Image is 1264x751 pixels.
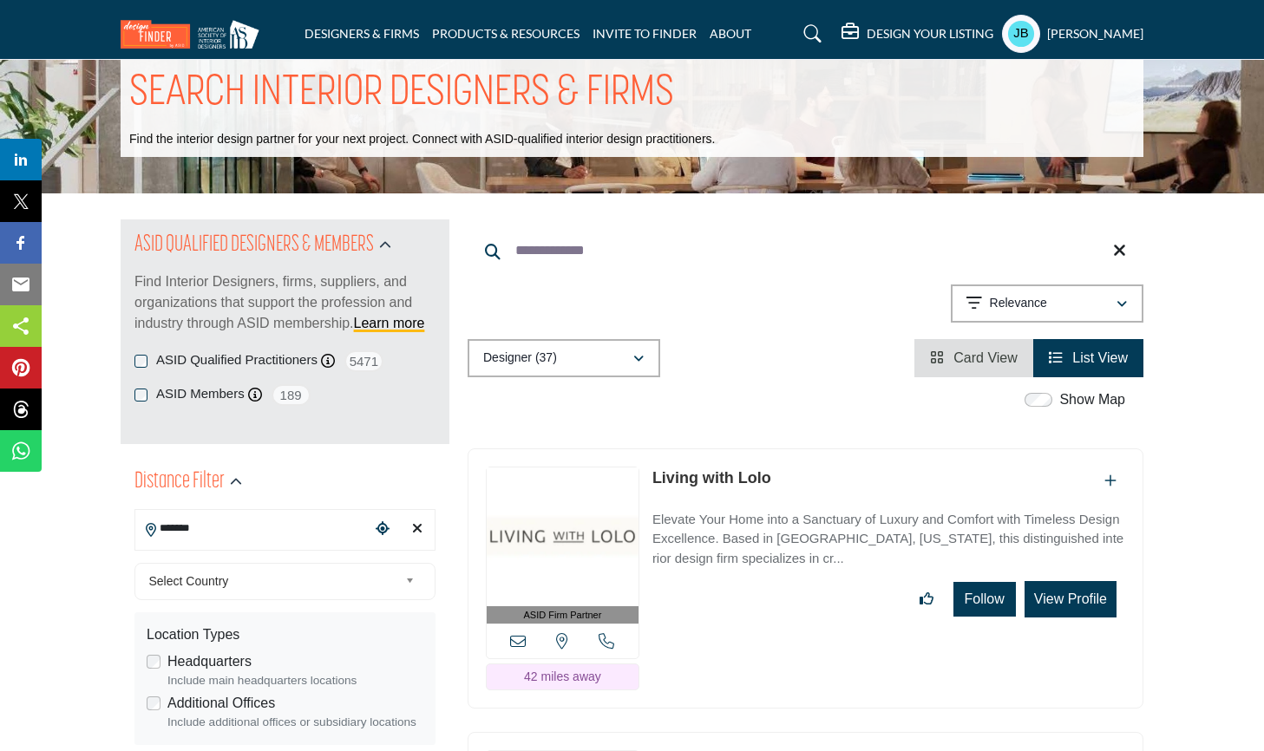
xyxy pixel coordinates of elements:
[134,271,436,334] p: Find Interior Designers, firms, suppliers, and organizations that support the profession and indu...
[134,389,147,402] input: ASID Members checkbox
[652,469,771,487] a: Living with Lolo
[593,26,697,41] a: INVITE TO FINDER
[524,608,602,623] span: ASID Firm Partner
[156,384,245,404] label: ASID Members
[487,467,639,606] img: Living with Lolo
[167,672,423,689] div: Include main headquarters locations
[305,26,419,41] a: DESIGNERS & FIRMS
[156,350,318,370] label: ASID Qualified Practitioners
[908,582,945,617] button: Like listing
[930,350,1018,365] a: View Card
[344,350,383,372] span: 5471
[652,510,1125,569] p: Elevate Your Home into a Sanctuary of Luxury and Comfort with Timeless Design Excellence. Based i...
[524,669,601,683] span: 42 miles away
[951,284,1143,323] button: Relevance
[652,500,1125,569] a: Elevate Your Home into a Sanctuary of Luxury and Comfort with Timeless Design Excellence. Based i...
[487,467,639,624] a: ASID Firm Partner
[1049,350,1128,365] a: View List
[468,339,660,377] button: Designer (37)
[129,131,715,148] p: Find the interior design partner for your next project. Connect with ASID-qualified interior desi...
[1059,389,1125,410] label: Show Map
[990,295,1047,312] p: Relevance
[129,67,674,121] h1: SEARCH INTERIOR DESIGNERS & FIRMS
[953,582,1016,617] button: Follow
[134,467,225,498] h2: Distance Filter
[134,230,374,261] h2: ASID QUALIFIED DESIGNERS & MEMBERS
[149,571,399,591] span: Select Country
[652,467,771,490] p: Living with Lolo
[167,714,423,731] div: Include additional offices or subsidiary locations
[135,512,370,545] input: Search Location
[404,511,430,548] div: Clear search location
[167,693,275,714] label: Additional Offices
[354,316,425,330] a: Learn more
[468,230,1143,271] input: Search Keyword
[1033,339,1143,377] li: List View
[914,339,1033,377] li: Card View
[867,26,993,42] h5: DESIGN YOUR LISTING
[787,20,833,48] a: Search
[953,350,1018,365] span: Card View
[710,26,751,41] a: ABOUT
[483,349,557,367] p: Designer (37)
[121,20,268,49] img: Site Logo
[1104,473,1117,488] a: Add To List
[134,355,147,368] input: ASID Qualified Practitioners checkbox
[147,624,423,645] div: Location Types
[432,26,580,41] a: PRODUCTS & RESOURCES
[370,511,396,548] div: Choose your current location
[1047,25,1143,42] h5: [PERSON_NAME]
[842,23,993,44] div: DESIGN YOUR LISTING
[167,651,252,672] label: Headquarters
[1025,581,1117,617] button: View Profile
[1072,350,1128,365] span: List View
[1002,15,1040,53] button: Show hide supplier dropdown
[272,384,311,406] span: 189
